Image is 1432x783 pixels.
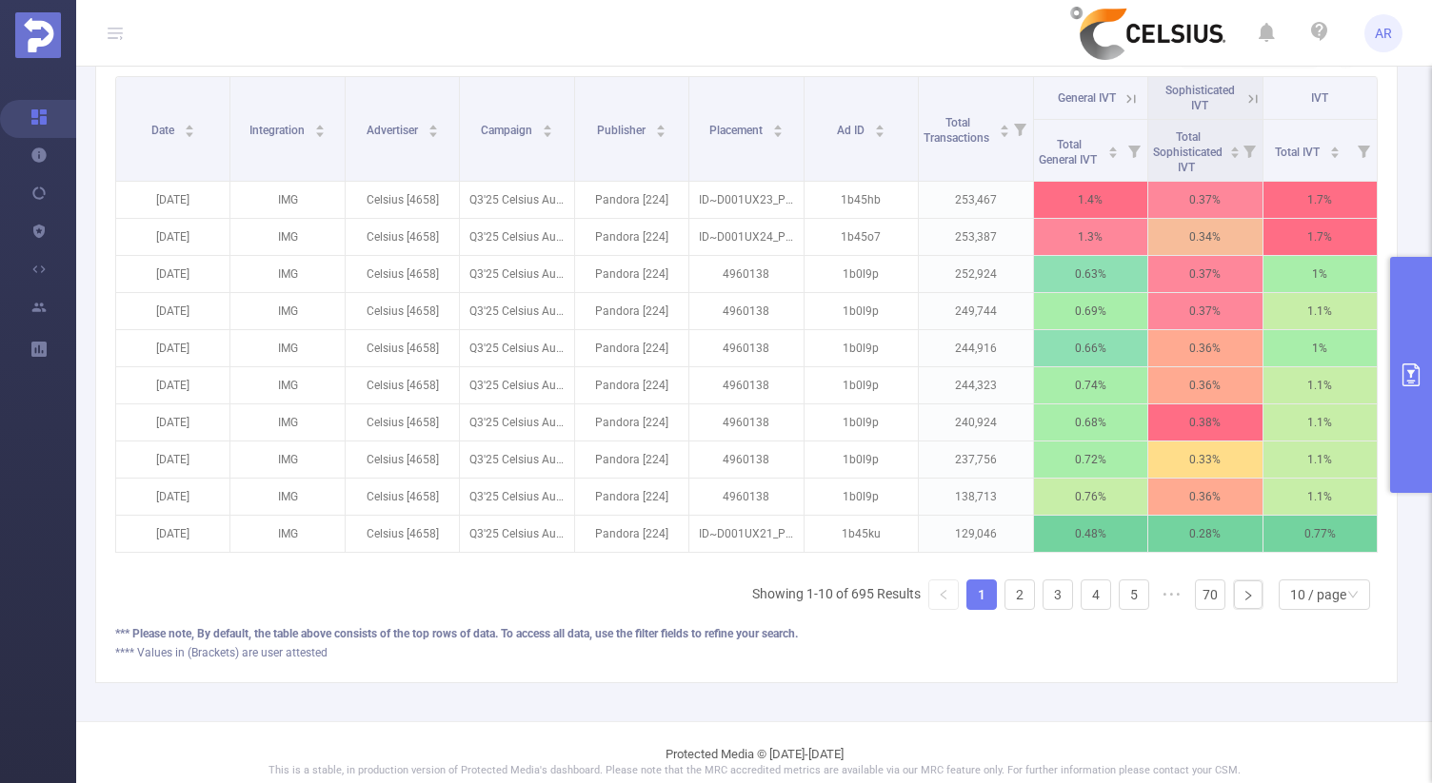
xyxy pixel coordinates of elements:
p: 237,756 [919,441,1032,478]
div: Sort [999,122,1010,133]
div: Sort [184,122,195,133]
p: 1b0l9p [805,330,918,366]
p: IMG [230,404,344,440]
p: Pandora [224] [575,219,688,255]
a: 2 [1005,580,1034,609]
p: 1b0l9p [805,256,918,292]
p: 4960138 [689,404,803,440]
i: Filter menu [1006,77,1033,181]
p: Q3'25 Celsius Audio Campaign [221668] [460,441,573,478]
span: IVT [1311,91,1328,105]
p: 0.63% [1034,256,1147,292]
span: ••• [1157,579,1187,610]
p: Q3'25 Celsius Audio Campaign [221668] [460,330,573,366]
span: Campaign [481,124,535,137]
p: 1% [1263,330,1377,366]
p: 4960138 [689,330,803,366]
i: icon: caret-down [772,129,783,135]
p: Celsius [4658] [346,441,459,478]
p: 1b0l9p [805,441,918,478]
p: Q3'25 Celsius Audio Campaign [221668] [460,479,573,515]
i: icon: caret-up [1108,144,1119,149]
li: 3 [1043,579,1073,610]
p: 244,323 [919,367,1032,403]
div: 10 / page [1290,580,1346,609]
p: Celsius [4658] [346,219,459,255]
p: 1.4% [1034,182,1147,218]
li: Showing 1-10 of 695 Results [752,579,921,610]
p: Pandora [224] [575,367,688,403]
i: icon: down [1347,589,1359,602]
i: icon: caret-up [543,122,553,127]
p: 0.48% [1034,516,1147,552]
li: 2 [1004,579,1035,610]
i: icon: caret-down [315,129,326,135]
i: icon: caret-up [315,122,326,127]
p: 4960138 [689,256,803,292]
p: 1.1% [1263,367,1377,403]
p: 1% [1263,256,1377,292]
span: Total General IVT [1039,138,1100,166]
p: ID~D001UX24_PD~15s GM Video_DP~Zeta_DS~3P_DE~US18-44_SA~NA_FM~VID_DT~CROSS_SZ~1X1_PB~PDR_TG~3MORE... [689,219,803,255]
p: 4960138 [689,293,803,329]
p: Q3'25 Celsius Audio Campaign [221668] [460,182,573,218]
i: icon: left [938,589,949,600]
p: Celsius [4658] [346,330,459,366]
p: [DATE] [116,256,229,292]
p: 0.33% [1148,441,1262,478]
i: Filter menu [1121,120,1147,181]
p: Q3'25 Celsius Audio Campaign [221668] [460,516,573,552]
p: 1b0l9p [805,479,918,515]
p: 1.3% [1034,219,1147,255]
p: IMG [230,256,344,292]
img: Protected Media [15,12,61,58]
p: [DATE] [116,330,229,366]
p: 1b45ku [805,516,918,552]
a: 3 [1044,580,1072,609]
i: icon: caret-up [184,122,194,127]
p: IMG [230,293,344,329]
p: 4960138 [689,367,803,403]
p: 244,916 [919,330,1032,366]
span: Advertiser [367,124,421,137]
p: Pandora [224] [575,479,688,515]
p: 249,744 [919,293,1032,329]
p: 4960138 [689,441,803,478]
i: icon: caret-down [874,129,885,135]
i: icon: right [1243,590,1254,601]
p: Celsius [4658] [346,367,459,403]
i: icon: caret-up [1229,144,1240,149]
p: Q3'25 Celsius Audio Campaign [221668] [460,256,573,292]
i: icon: caret-down [184,129,194,135]
span: Integration [249,124,308,137]
p: 252,924 [919,256,1032,292]
p: 0.37% [1148,256,1262,292]
p: [DATE] [116,182,229,218]
li: 70 [1195,579,1225,610]
p: 0.74% [1034,367,1147,403]
p: 129,046 [919,516,1032,552]
span: Total Transactions [924,116,992,145]
div: Sort [314,122,326,133]
span: Total IVT [1275,146,1323,159]
p: 4960138 [689,479,803,515]
p: 0.76% [1034,479,1147,515]
div: *** Please note, By default, the table above consists of the top rows of data. To access all data... [115,625,1378,642]
i: icon: caret-down [1330,150,1341,156]
p: Q3'25 Celsius Audio Campaign [221668] [460,404,573,440]
p: Celsius [4658] [346,479,459,515]
p: Pandora [224] [575,256,688,292]
div: Sort [1229,144,1241,155]
i: icon: caret-up [772,122,783,127]
span: Total Sophisticated IVT [1153,130,1223,174]
p: 138,713 [919,479,1032,515]
p: IMG [230,479,344,515]
p: 0.37% [1148,182,1262,218]
p: IMG [230,441,344,478]
div: **** Values in (Brackets) are user attested [115,644,1378,661]
p: 0.36% [1148,367,1262,403]
p: 1b0l9p [805,367,918,403]
p: [DATE] [116,367,229,403]
p: 1b45hb [805,182,918,218]
i: icon: caret-up [428,122,438,127]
